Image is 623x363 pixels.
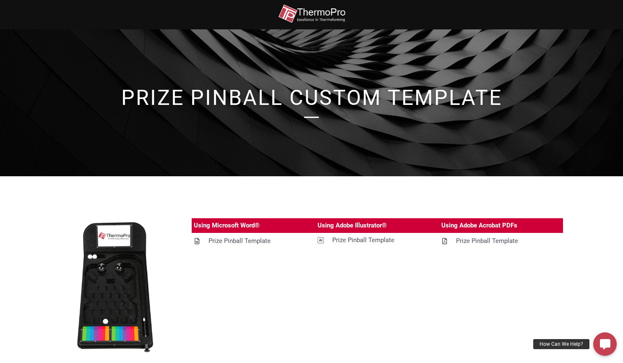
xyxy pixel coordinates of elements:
div: Prize Pinball Template [209,236,271,246]
div: Using Adobe Acrobat PDFs [441,220,517,231]
div: Using Microsoft Word® [194,220,260,231]
h1: Prize Pinball Custom Template [73,87,551,108]
div: Using Adobe Illustrator® [318,220,387,231]
img: thermopro-logo-non-iso [278,4,345,23]
a: Prize Pinball Template [439,234,563,248]
a: Prize Pinball Template [315,233,439,248]
a: Prize Pinball Template [192,234,315,248]
div: Prize Pinball Template [456,236,518,246]
a: How Can We Help? [593,332,617,356]
div: Prize Pinball Template [332,235,394,245]
div: How Can We Help? [533,339,589,349]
